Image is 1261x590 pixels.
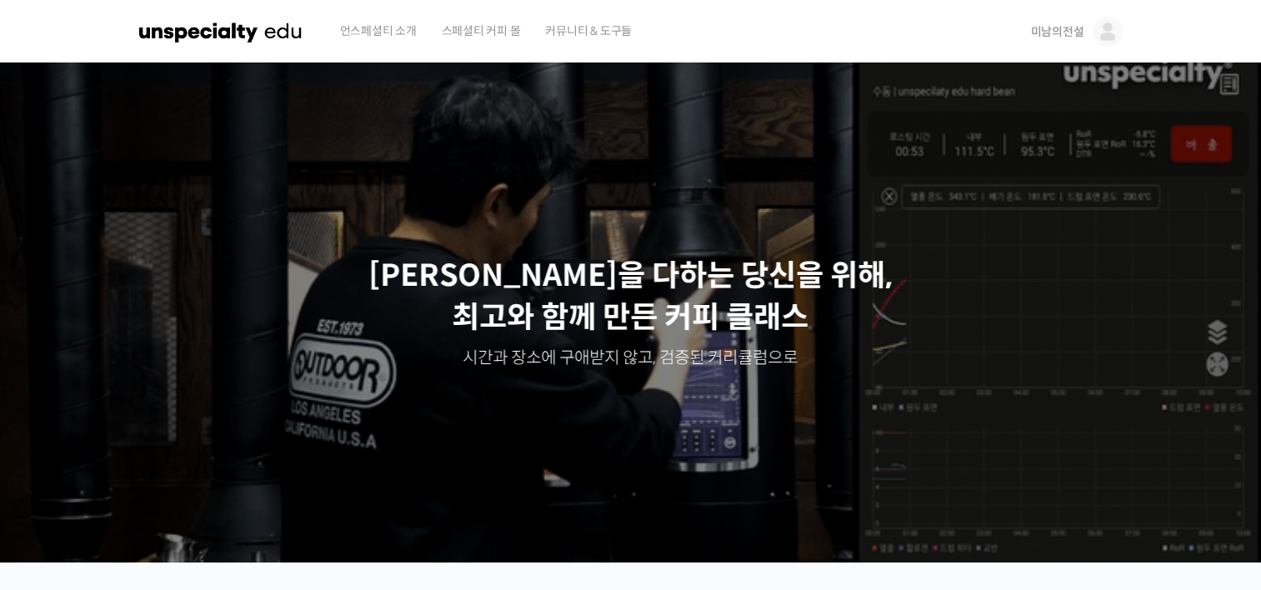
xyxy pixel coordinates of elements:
[17,347,1245,370] p: 시간과 장소에 구애받지 않고, 검증된 커리큘럼으로
[17,255,1245,339] p: [PERSON_NAME]을 다하는 당신을 위해, 최고와 함께 만든 커피 클래스
[1031,24,1084,39] span: 미남의전설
